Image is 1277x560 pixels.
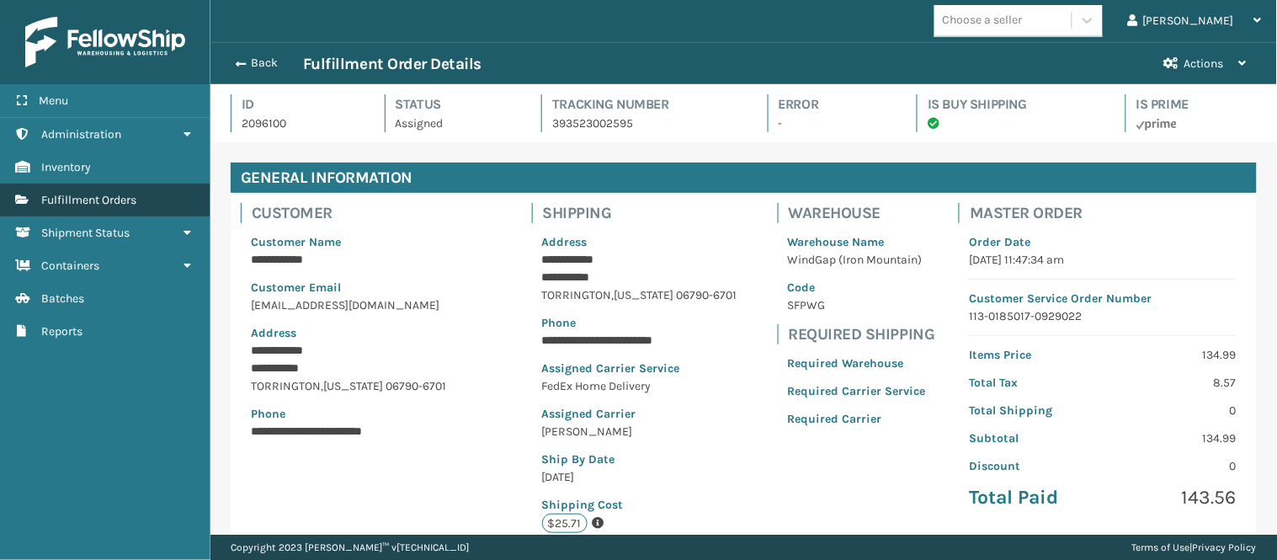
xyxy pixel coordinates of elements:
[39,93,68,108] span: Menu
[1113,402,1237,419] p: 0
[25,17,185,67] img: logo
[789,203,936,223] h4: Warehouse
[543,203,755,223] h4: Shipping
[251,405,498,423] p: Phone
[969,457,1093,475] p: Discount
[542,514,588,533] p: $25.71
[779,94,887,115] h4: Error
[1113,485,1237,510] p: 143.56
[242,94,354,115] h4: Id
[788,296,926,314] p: SFPWG
[41,291,84,306] span: Batches
[970,203,1247,223] h4: Master Order
[552,94,737,115] h4: Tracking Number
[41,160,91,174] span: Inventory
[41,226,130,240] span: Shipment Status
[552,115,737,132] p: 393523002595
[542,314,745,332] p: Phone
[789,324,936,344] h4: Required Shipping
[969,402,1093,419] p: Total Shipping
[542,468,745,486] p: [DATE]
[788,233,926,251] p: Warehouse Name
[251,279,498,296] p: Customer Email
[1113,429,1237,447] p: 134.99
[677,288,737,302] span: 06790-6701
[615,288,674,302] span: [US_STATE]
[1113,374,1237,392] p: 8.57
[542,496,745,514] p: Shipping Cost
[969,346,1093,364] p: Items Price
[788,251,926,269] p: WindGap (Iron Mountain)
[251,296,498,314] p: [EMAIL_ADDRESS][DOMAIN_NAME]
[251,326,296,340] span: Address
[788,279,926,296] p: Code
[251,379,321,393] span: TORRINGTON
[1113,346,1237,364] p: 134.99
[969,251,1237,269] p: [DATE] 11:47:34 am
[788,410,926,428] p: Required Carrier
[542,423,745,440] p: [PERSON_NAME]
[323,379,383,393] span: [US_STATE]
[969,374,1093,392] p: Total Tax
[542,405,745,423] p: Assigned Carrier
[969,429,1093,447] p: Subtotal
[542,451,745,468] p: Ship By Date
[1149,43,1262,84] button: Actions
[231,163,1257,193] h4: General Information
[1132,541,1190,553] a: Terms of Use
[242,115,354,132] p: 2096100
[928,94,1095,115] h4: Is Buy Shipping
[542,235,588,249] span: Address
[396,94,512,115] h4: Status
[542,360,745,377] p: Assigned Carrier Service
[1136,94,1257,115] h4: Is Prime
[542,288,612,302] span: TORRINGTON
[226,56,303,71] button: Back
[612,288,615,302] span: ,
[41,127,121,141] span: Administration
[969,307,1237,325] p: 113-0185017-0929022
[41,193,136,207] span: Fulfillment Orders
[788,355,926,372] p: Required Warehouse
[1184,56,1224,71] span: Actions
[251,233,498,251] p: Customer Name
[779,115,887,132] p: -
[1113,457,1237,475] p: 0
[41,259,99,273] span: Containers
[943,12,1023,29] div: Choose a seller
[231,535,469,560] p: Copyright 2023 [PERSON_NAME]™ v [TECHNICAL_ID]
[969,233,1237,251] p: Order Date
[396,115,512,132] p: Assigned
[252,203,508,223] h4: Customer
[1132,535,1257,560] div: |
[1193,541,1257,553] a: Privacy Policy
[788,382,926,400] p: Required Carrier Service
[386,379,446,393] span: 06790-6701
[303,54,482,74] h3: Fulfillment Order Details
[41,324,82,339] span: Reports
[969,290,1237,307] p: Customer Service Order Number
[542,377,745,395] p: FedEx Home Delivery
[969,485,1093,510] p: Total Paid
[321,379,323,393] span: ,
